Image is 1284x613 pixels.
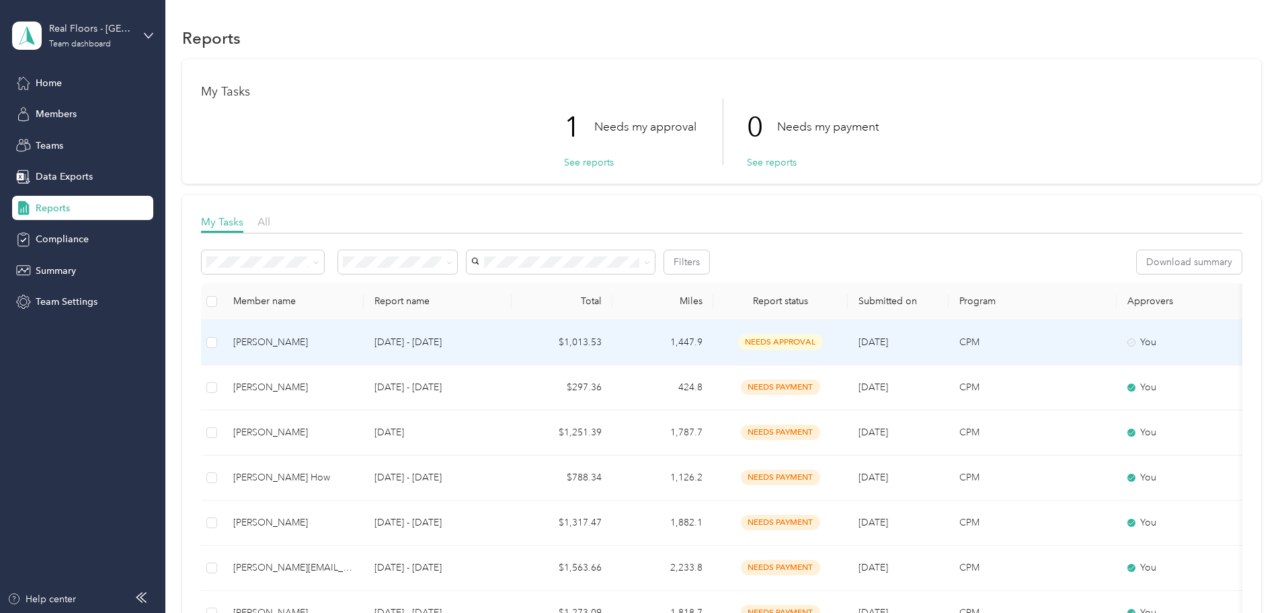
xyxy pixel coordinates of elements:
[36,76,62,90] span: Home
[623,295,703,307] div: Miles
[664,250,709,274] button: Filters
[233,380,353,395] div: [PERSON_NAME]
[858,427,888,438] span: [DATE]
[741,560,820,575] span: needs payment
[36,201,70,215] span: Reports
[512,365,612,410] td: $297.36
[741,425,820,440] span: needs payment
[724,295,837,307] span: Report status
[959,380,1106,395] p: CPM
[858,517,888,528] span: [DATE]
[36,264,76,278] span: Summary
[374,561,501,575] p: [DATE] - [DATE]
[36,295,97,309] span: Team Settings
[201,85,1242,99] h1: My Tasks
[741,380,820,395] span: needs payment
[512,501,612,546] td: $1,317.47
[36,139,63,153] span: Teams
[959,561,1106,575] p: CPM
[612,320,713,365] td: 1,447.9
[949,501,1117,546] td: CPM
[374,515,501,530] p: [DATE] - [DATE]
[612,546,713,591] td: 2,233.8
[1137,250,1242,274] button: Download summary
[223,283,364,320] th: Member name
[741,470,820,485] span: needs payment
[49,22,133,36] div: Real Floors - [GEOGRAPHIC_DATA]
[949,283,1117,320] th: Program
[741,515,820,530] span: needs payment
[512,546,612,591] td: $1,563.66
[233,561,353,575] div: [PERSON_NAME][EMAIL_ADDRESS][PERSON_NAME][DOMAIN_NAME]
[747,99,777,155] p: 0
[374,470,501,485] p: [DATE] - [DATE]
[959,335,1106,350] p: CPM
[1127,515,1240,530] div: You
[36,107,77,121] span: Members
[949,410,1117,456] td: CPM
[594,118,696,135] p: Needs my approval
[257,215,270,228] span: All
[374,335,501,350] p: [DATE] - [DATE]
[1127,380,1240,395] div: You
[201,215,243,228] span: My Tasks
[564,99,594,155] p: 1
[858,472,888,483] span: [DATE]
[233,515,353,530] div: [PERSON_NAME]
[7,592,76,606] button: Help center
[612,410,713,456] td: 1,787.7
[374,380,501,395] p: [DATE] - [DATE]
[949,365,1117,410] td: CPM
[1127,425,1240,440] div: You
[1127,335,1240,350] div: You
[949,320,1117,365] td: CPM
[512,320,612,365] td: $1,013.53
[858,562,888,573] span: [DATE]
[777,118,879,135] p: Needs my payment
[848,283,949,320] th: Submitted on
[36,232,89,246] span: Compliance
[949,456,1117,501] td: CPM
[374,425,501,440] p: [DATE]
[1127,470,1240,485] div: You
[858,382,888,393] span: [DATE]
[564,155,614,170] button: See reports
[1117,283,1251,320] th: Approvers
[512,410,612,456] td: $1,251.39
[738,334,823,350] span: needs approval
[858,336,888,348] span: [DATE]
[364,283,512,320] th: Report name
[949,546,1117,591] td: CPM
[49,40,111,48] div: Team dashboard
[233,335,353,350] div: [PERSON_NAME]
[612,456,713,501] td: 1,126.2
[233,425,353,440] div: [PERSON_NAME]
[747,155,797,170] button: See reports
[182,31,241,45] h1: Reports
[959,515,1106,530] p: CPM
[612,501,713,546] td: 1,882.1
[233,470,353,485] div: [PERSON_NAME] How
[959,425,1106,440] p: CPM
[522,295,602,307] div: Total
[959,470,1106,485] p: CPM
[512,456,612,501] td: $788.34
[1209,538,1284,613] iframe: Everlance-gr Chat Button Frame
[1127,561,1240,575] div: You
[233,295,353,307] div: Member name
[36,170,93,184] span: Data Exports
[612,365,713,410] td: 424.8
